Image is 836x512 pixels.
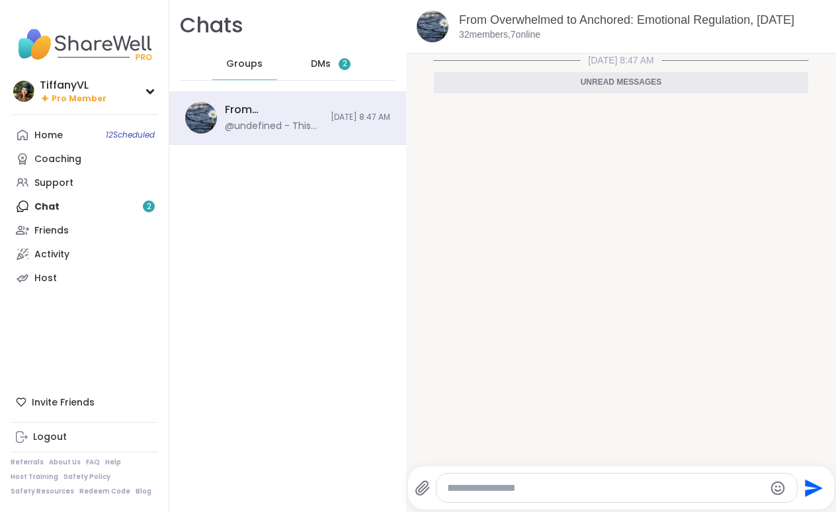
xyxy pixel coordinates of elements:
p: 32 members, 7 online [459,28,540,42]
a: Coaching [11,147,158,171]
iframe: Spotlight [145,154,155,165]
textarea: Type your message [447,482,764,495]
div: Home [34,129,63,142]
img: ShareWell Nav Logo [11,21,158,67]
div: Unread messages [434,72,808,93]
h1: Chats [180,11,243,40]
img: From Overwhelmed to Anchored: Emotional Regulation, Oct 07 [417,11,448,42]
img: From Overwhelmed to Anchored: Emotional Regulation, Oct 07 [185,102,217,134]
div: Host [34,272,57,285]
div: Friends [34,224,69,237]
a: Host Training [11,472,58,482]
iframe: Spotlight [351,58,362,68]
span: [DATE] 8:47 AM [331,112,390,123]
span: Groups [226,58,263,71]
a: FAQ [86,458,100,467]
a: Activity [11,242,158,266]
a: Redeem Code [79,487,130,496]
div: Activity [34,248,69,261]
a: Referrals [11,458,44,467]
span: Pro Member [52,93,106,105]
a: About Us [49,458,81,467]
span: 2 [343,58,347,69]
span: 12 Scheduled [106,130,155,140]
span: [DATE] 8:47 AM [580,54,661,67]
button: Emoji picker [770,480,786,496]
a: Help [105,458,121,467]
span: DMs [311,58,331,71]
a: Safety Policy [63,472,110,482]
div: From Overwhelmed to Anchored: Emotional Regulation, [DATE] [225,103,323,117]
a: Logout [11,425,158,449]
a: Blog [136,487,151,496]
a: Home12Scheduled [11,123,158,147]
div: Coaching [34,153,81,166]
div: TiffanyVL [40,78,106,93]
a: Host [11,266,158,290]
img: TiffanyVL [13,81,34,102]
a: Safety Resources [11,487,74,496]
button: Send [798,473,827,503]
a: From Overwhelmed to Anchored: Emotional Regulation, [DATE] [459,13,794,26]
a: Friends [11,218,158,242]
div: @undefined - This message was deleted. [225,120,323,133]
div: Logout [33,431,67,444]
div: Support [34,177,73,190]
div: Invite Friends [11,390,158,414]
a: Support [11,171,158,194]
